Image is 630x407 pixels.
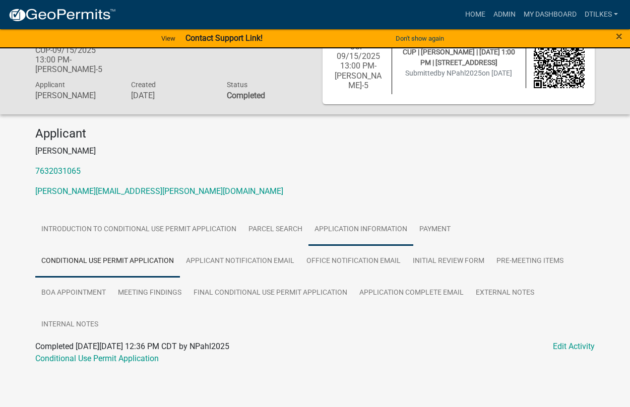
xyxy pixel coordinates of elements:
[308,214,413,246] a: Application Information
[520,5,581,24] a: My Dashboard
[405,69,512,77] span: Submitted on [DATE]
[35,145,595,157] p: [PERSON_NAME]
[242,214,308,246] a: Parcel search
[157,30,179,47] a: View
[581,5,622,24] a: dtilkes
[392,30,448,47] button: Don't show again
[227,91,265,100] strong: Completed
[35,81,65,89] span: Applicant
[353,277,470,309] a: Application Complete Email
[35,245,180,278] a: Conditional Use Permit Application
[553,341,595,353] a: Edit Activity
[35,342,229,351] span: Completed [DATE][DATE] 12:36 PM CDT by NPahl2025
[131,91,212,100] h6: [DATE]
[227,81,247,89] span: Status
[185,33,263,43] strong: Contact Support Link!
[489,5,520,24] a: Admin
[35,354,159,363] a: Conditional Use Permit Application
[180,245,300,278] a: Applicant Notification Email
[407,245,490,278] a: Initial Review Form
[35,309,104,341] a: Internal Notes
[35,91,116,100] h6: [PERSON_NAME]
[534,37,585,89] img: QR code
[403,48,515,66] span: CUP | [PERSON_NAME] | [DATE] 1:00 PM | [STREET_ADDRESS]
[35,45,116,75] h6: CUP-09/15/2025 13:00 PM-[PERSON_NAME]-5
[187,277,353,309] a: Final Conditional Use Permit Application
[131,81,156,89] span: Created
[616,29,622,43] span: ×
[461,5,489,24] a: Home
[300,245,407,278] a: Office Notification Email
[35,186,283,196] a: [PERSON_NAME][EMAIL_ADDRESS][PERSON_NAME][DOMAIN_NAME]
[35,126,595,141] h4: Applicant
[35,166,81,176] a: 7632031065
[35,277,112,309] a: BOA Appointment
[616,30,622,42] button: Close
[35,214,242,246] a: Introduction to Conditional Use Permit Application
[413,214,457,246] a: Payment
[112,277,187,309] a: Meeting Findings
[470,277,540,309] a: External Notes
[437,69,482,77] span: by NPahl2025
[333,42,384,90] h6: CUP-09/15/2025 13:00 PM-[PERSON_NAME]-5
[490,245,570,278] a: Pre-Meeting Items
